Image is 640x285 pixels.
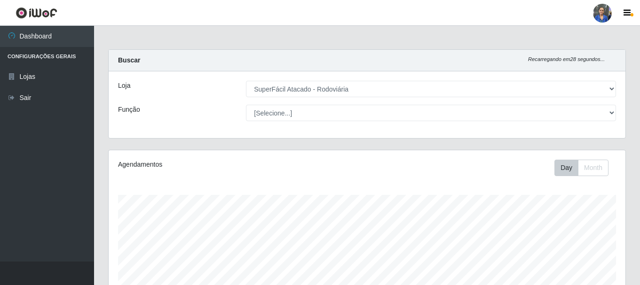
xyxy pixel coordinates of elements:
div: First group [554,160,608,176]
strong: Buscar [118,56,140,64]
button: Month [578,160,608,176]
img: CoreUI Logo [16,7,57,19]
div: Agendamentos [118,160,317,169]
label: Loja [118,81,130,91]
i: Recarregando em 28 segundos... [528,56,605,62]
label: Função [118,105,140,115]
button: Day [554,160,578,176]
div: Toolbar with button groups [554,160,616,176]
